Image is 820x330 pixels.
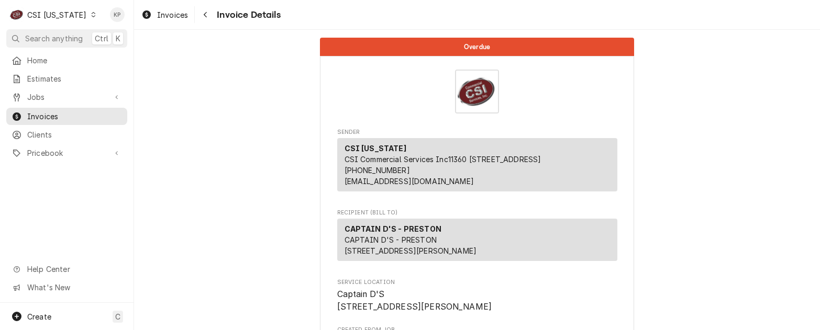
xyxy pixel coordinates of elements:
[6,108,127,125] a: Invoices
[455,70,499,113] img: Logo
[6,279,127,296] a: Go to What's New
[9,7,24,22] div: C
[337,128,617,196] div: Invoice Sender
[137,6,192,24] a: Invoices
[6,29,127,48] button: Search anythingCtrlK
[110,7,125,22] div: Kym Parson's Avatar
[27,92,106,103] span: Jobs
[345,155,541,164] span: CSI Commercial Services Inc11360 [STREET_ADDRESS]
[337,289,492,312] span: Captain D'S [STREET_ADDRESS][PERSON_NAME]
[95,33,108,44] span: Ctrl
[337,209,617,217] span: Recipient (Bill To)
[337,209,617,266] div: Invoice Recipient
[464,43,490,50] span: Overdue
[27,312,51,321] span: Create
[6,126,127,143] a: Clients
[345,224,441,233] strong: CAPTAIN D'S - PRESTON
[27,9,86,20] div: CSI [US_STATE]
[6,88,127,106] a: Go to Jobs
[27,282,121,293] span: What's New
[345,166,410,175] a: [PHONE_NUMBER]
[116,33,120,44] span: K
[197,6,214,23] button: Navigate back
[337,278,617,313] div: Service Location
[6,144,127,162] a: Go to Pricebook
[337,288,617,313] span: Service Location
[337,138,617,196] div: Sender
[9,7,24,22] div: CSI Kentucky's Avatar
[345,235,477,255] span: CAPTAIN D'S - PRESTON [STREET_ADDRESS][PERSON_NAME]
[27,55,122,66] span: Home
[337,128,617,136] span: Sender
[345,144,406,153] strong: CSI [US_STATE]
[27,111,122,122] span: Invoices
[25,33,83,44] span: Search anything
[6,70,127,87] a: Estimates
[6,52,127,69] a: Home
[337,219,617,261] div: Recipient (Bill To)
[157,9,188,20] span: Invoices
[27,129,122,140] span: Clients
[345,177,474,186] a: [EMAIL_ADDRESS][DOMAIN_NAME]
[337,138,617,191] div: Sender
[27,264,121,275] span: Help Center
[320,38,634,56] div: Status
[337,278,617,287] span: Service Location
[337,219,617,265] div: Recipient (Bill To)
[6,260,127,278] a: Go to Help Center
[27,147,106,158] span: Pricebook
[27,73,122,84] span: Estimates
[214,8,280,22] span: Invoice Details
[110,7,125,22] div: KP
[115,311,120,322] span: C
